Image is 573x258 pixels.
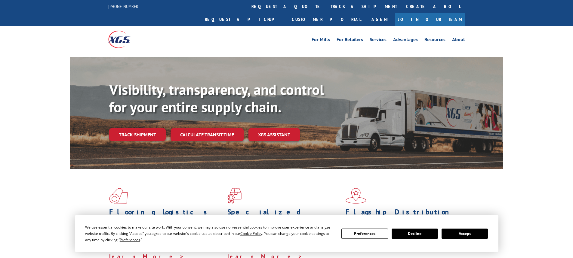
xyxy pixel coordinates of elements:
[109,80,324,116] b: Visibility, transparency, and control for your entire supply chain.
[346,246,421,253] a: Learn More >
[200,13,287,26] a: Request a pickup
[248,128,300,141] a: XGS ASSISTANT
[341,229,388,239] button: Preferences
[109,188,128,204] img: xgs-icon-total-supply-chain-intelligence-red
[75,215,498,252] div: Cookie Consent Prompt
[120,237,140,242] span: Preferences
[109,208,223,226] h1: Flooring Logistics Solutions
[346,188,366,204] img: xgs-icon-flagship-distribution-model-red
[227,208,341,226] h1: Specialized Freight Experts
[312,37,330,44] a: For Mills
[365,13,395,26] a: Agent
[287,13,365,26] a: Customer Portal
[171,128,244,141] a: Calculate transit time
[108,3,140,9] a: [PHONE_NUMBER]
[452,37,465,44] a: About
[109,128,166,141] a: Track shipment
[392,229,438,239] button: Decline
[424,37,445,44] a: Resources
[240,231,262,236] span: Cookie Policy
[227,188,242,204] img: xgs-icon-focused-on-flooring-red
[370,37,387,44] a: Services
[393,37,418,44] a: Advantages
[346,208,459,226] h1: Flagship Distribution Model
[395,13,465,26] a: Join Our Team
[85,224,334,243] div: We use essential cookies to make our site work. With your consent, we may also use non-essential ...
[442,229,488,239] button: Accept
[337,37,363,44] a: For Retailers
